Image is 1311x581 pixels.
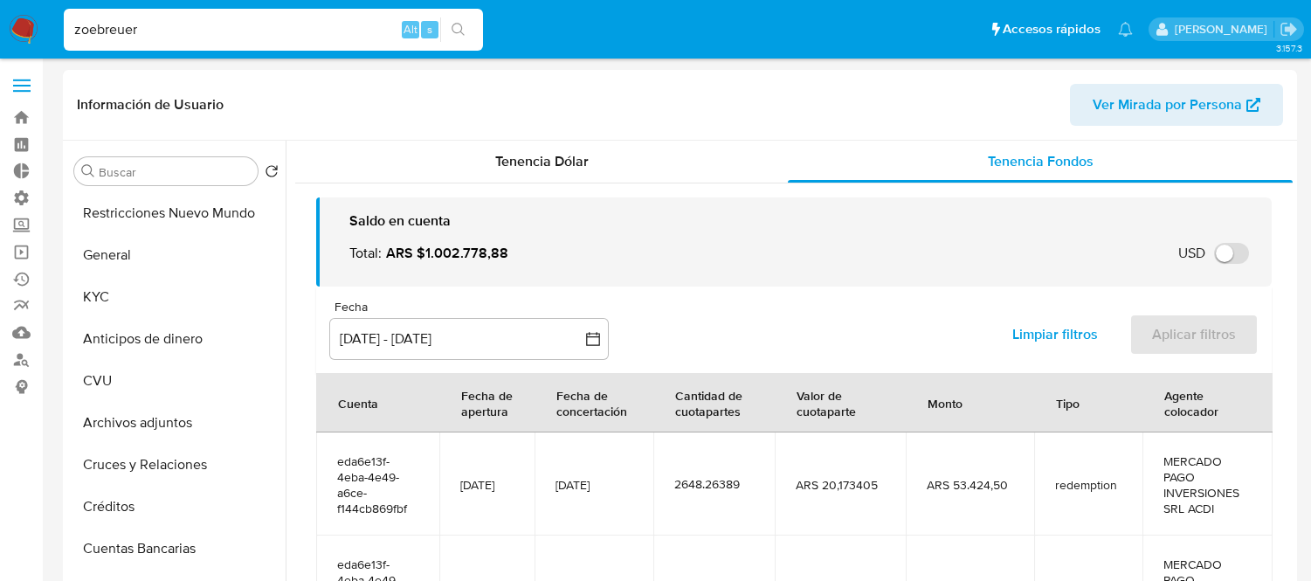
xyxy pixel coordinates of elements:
a: Salir [1280,20,1298,38]
button: KYC [67,276,286,318]
button: General [67,234,286,276]
button: Créditos [67,486,286,528]
span: Ver Mirada por Persona [1093,84,1242,126]
span: Alt [404,21,417,38]
button: Restricciones Nuevo Mundo [67,192,286,234]
a: Notificaciones [1118,22,1133,37]
h1: Información de Usuario [77,96,224,114]
span: s [427,21,432,38]
button: CVU [67,360,286,402]
button: Ver Mirada por Persona [1070,84,1283,126]
input: Buscar usuario o caso... [64,18,483,41]
input: Buscar [99,164,251,180]
button: Buscar [81,164,95,178]
span: Accesos rápidos [1003,20,1101,38]
p: zoe.breuer@mercadolibre.com [1175,21,1273,38]
button: Volver al orden por defecto [265,164,279,183]
button: Archivos adjuntos [67,402,286,444]
button: Cruces y Relaciones [67,444,286,486]
button: Anticipos de dinero [67,318,286,360]
button: search-icon [440,17,476,42]
button: Cuentas Bancarias [67,528,286,570]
